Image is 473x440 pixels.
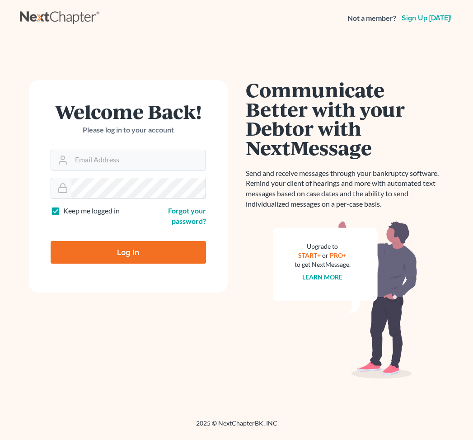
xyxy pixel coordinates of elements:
h1: Communicate Better with your Debtor with NextMessage [246,80,445,157]
a: START+ [298,251,321,259]
div: Upgrade to [295,242,351,251]
div: to get NextMessage. [295,260,351,269]
span: or [322,251,328,259]
a: Learn more [302,273,342,281]
strong: Not a member? [347,13,396,24]
a: PRO+ [330,251,347,259]
p: Send and receive messages through your bankruptcy software. Remind your client of hearings and mo... [246,168,445,209]
img: nextmessage_bg-59042aed3d76b12b5cd301f8e5b87938c9018125f34e5fa2b7a6b67550977c72.svg [273,220,417,378]
a: Forgot your password? [168,206,206,225]
p: Please log in to your account [51,125,206,135]
a: Sign up [DATE]! [400,14,454,22]
input: Log In [51,241,206,264]
input: Email Address [71,150,206,170]
div: 2025 © NextChapterBK, INC [20,419,454,435]
label: Keep me logged in [63,206,120,216]
h1: Welcome Back! [51,102,206,121]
